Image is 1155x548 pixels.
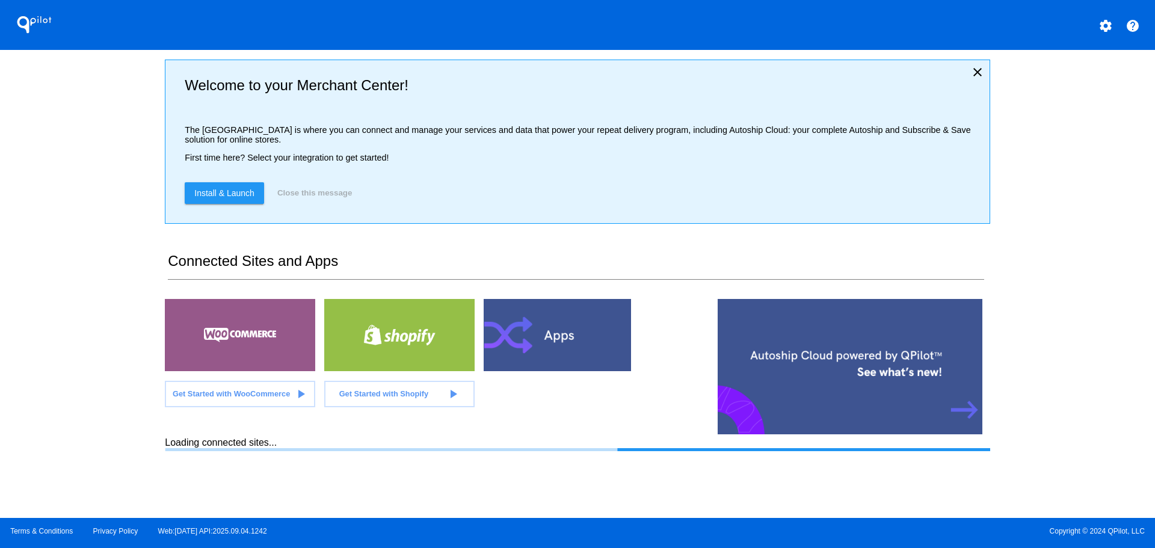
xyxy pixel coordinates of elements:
a: Install & Launch [185,182,264,204]
mat-icon: play_arrow [446,387,460,401]
mat-icon: settings [1098,19,1113,33]
mat-icon: help [1126,19,1140,33]
a: Terms & Conditions [10,527,73,535]
button: Close this message [274,182,356,204]
h2: Welcome to your Merchant Center! [185,77,979,94]
a: Web:[DATE] API:2025.09.04.1242 [158,527,267,535]
span: Get Started with WooCommerce [173,389,290,398]
span: Install & Launch [194,188,254,198]
h1: QPilot [10,13,58,37]
span: Get Started with Shopify [339,389,429,398]
a: Get Started with Shopify [324,381,475,407]
p: First time here? Select your integration to get started! [185,153,979,162]
mat-icon: play_arrow [294,387,308,401]
a: Get Started with WooCommerce [165,381,315,407]
div: Loading connected sites... [165,437,990,451]
p: The [GEOGRAPHIC_DATA] is where you can connect and manage your services and data that power your ... [185,125,979,144]
mat-icon: close [970,65,985,79]
h2: Connected Sites and Apps [168,253,984,280]
span: Copyright © 2024 QPilot, LLC [588,527,1145,535]
a: Privacy Policy [93,527,138,535]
